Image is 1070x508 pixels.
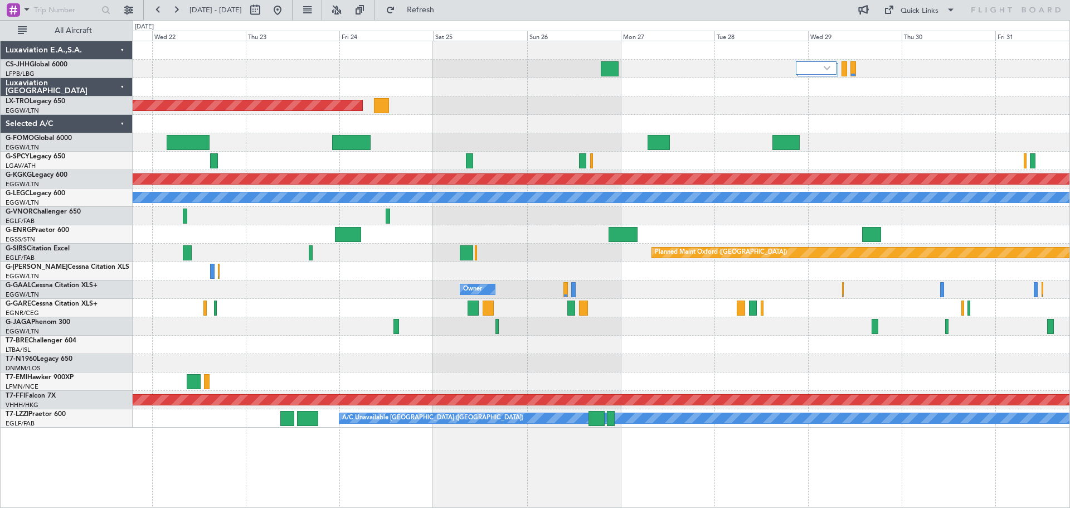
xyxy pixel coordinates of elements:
div: [DATE] [135,22,154,32]
span: All Aircraft [29,27,118,35]
a: EGGW/LTN [6,327,39,336]
div: Thu 23 [246,31,339,41]
a: CS-JHHGlobal 6000 [6,61,67,68]
span: G-LEGC [6,190,30,197]
a: DNMM/LOS [6,364,40,372]
button: All Aircraft [12,22,121,40]
button: Quick Links [878,1,961,19]
span: G-[PERSON_NAME] [6,264,67,270]
a: EGGW/LTN [6,180,39,188]
a: T7-FFIFalcon 7X [6,393,56,399]
a: T7-N1960Legacy 650 [6,356,72,362]
a: G-[PERSON_NAME]Cessna Citation XLS [6,264,129,270]
div: Wed 29 [808,31,902,41]
span: G-SPCY [6,153,30,160]
a: G-SIRSCitation Excel [6,245,70,252]
span: G-GARE [6,301,31,307]
a: EGGW/LTN [6,291,39,299]
a: LTBA/ISL [6,346,31,354]
button: Refresh [381,1,448,19]
img: arrow-gray.svg [824,66,830,70]
div: Quick Links [901,6,938,17]
a: T7-BREChallenger 604 [6,337,76,344]
a: EGGW/LTN [6,272,39,280]
div: Fri 24 [339,31,433,41]
a: G-FOMOGlobal 6000 [6,135,72,142]
div: Mon 27 [621,31,714,41]
div: Wed 22 [152,31,246,41]
a: G-GAALCessna Citation XLS+ [6,282,98,289]
div: Sat 25 [433,31,527,41]
span: T7-N1960 [6,356,37,362]
a: T7-LZZIPraetor 600 [6,411,66,418]
a: G-JAGAPhenom 300 [6,319,70,326]
a: LFMN/NCE [6,383,38,391]
div: Thu 30 [902,31,995,41]
span: [DATE] - [DATE] [189,5,242,15]
input: Trip Number [34,2,98,18]
a: EGLF/FAB [6,217,35,225]
div: Owner [463,281,482,298]
span: Refresh [397,6,444,14]
a: G-GARECessna Citation XLS+ [6,301,98,307]
span: G-GAAL [6,282,31,289]
a: EGLF/FAB [6,419,35,428]
div: Tue 28 [714,31,808,41]
span: G-FOMO [6,135,34,142]
a: VHHH/HKG [6,401,38,409]
span: G-ENRG [6,227,32,234]
span: T7-EMI [6,374,27,381]
span: G-JAGA [6,319,31,326]
a: G-KGKGLegacy 600 [6,172,67,178]
a: G-LEGCLegacy 600 [6,190,65,197]
span: T7-LZZI [6,411,28,418]
a: G-VNORChallenger 650 [6,209,81,215]
div: Sun 26 [527,31,621,41]
a: G-ENRGPraetor 600 [6,227,69,234]
span: T7-BRE [6,337,28,344]
a: EGGW/LTN [6,107,39,115]
a: EGSS/STN [6,235,35,244]
a: EGGW/LTN [6,143,39,152]
span: G-SIRS [6,245,27,252]
span: LX-TRO [6,98,30,105]
a: LX-TROLegacy 650 [6,98,65,105]
a: G-SPCYLegacy 650 [6,153,65,160]
a: T7-EMIHawker 900XP [6,374,74,381]
a: EGLF/FAB [6,254,35,262]
div: Planned Maint Oxford ([GEOGRAPHIC_DATA]) [655,244,787,261]
a: EGNR/CEG [6,309,39,317]
span: G-KGKG [6,172,32,178]
a: LGAV/ATH [6,162,36,170]
a: EGGW/LTN [6,199,39,207]
span: T7-FFI [6,393,25,399]
div: A/C Unavailable [GEOGRAPHIC_DATA] ([GEOGRAPHIC_DATA]) [342,410,523,427]
a: LFPB/LBG [6,70,35,78]
span: G-VNOR [6,209,33,215]
span: CS-JHH [6,61,30,68]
